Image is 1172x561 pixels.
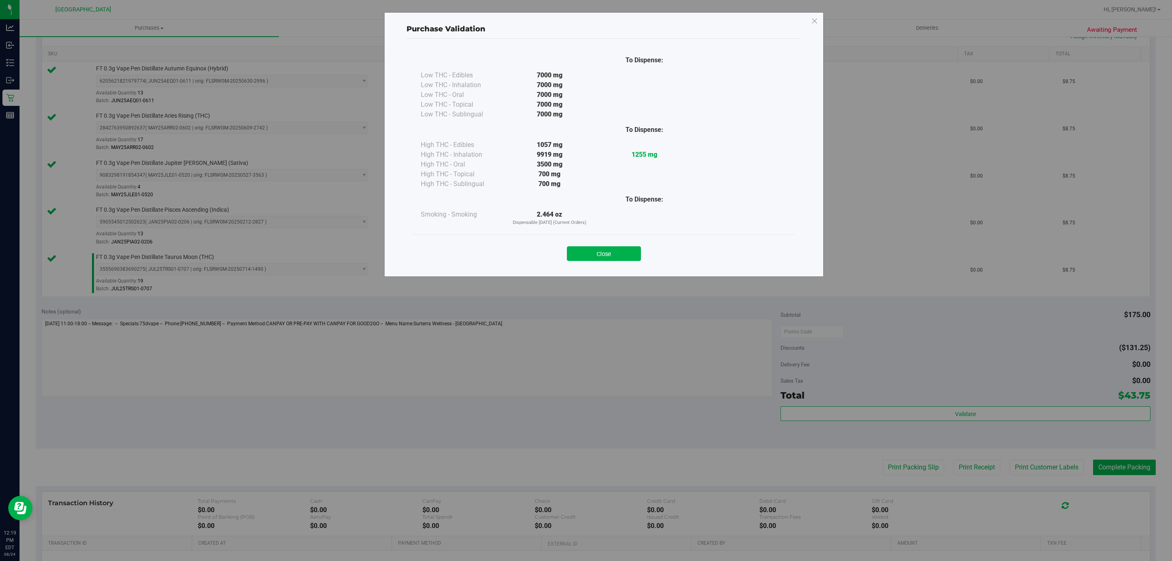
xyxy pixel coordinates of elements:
div: Low THC - Topical [421,100,502,110]
div: High THC - Edibles [421,140,502,150]
div: To Dispense: [597,125,692,135]
div: Low THC - Inhalation [421,80,502,90]
div: 9919 mg [502,150,597,160]
div: 1057 mg [502,140,597,150]
div: Low THC - Edibles [421,70,502,80]
div: To Dispense: [597,195,692,204]
div: Low THC - Oral [421,90,502,100]
strong: 1255 mg [632,151,657,158]
div: High THC - Oral [421,160,502,169]
div: Low THC - Sublingual [421,110,502,119]
div: Smoking - Smoking [421,210,502,219]
div: 700 mg [502,179,597,189]
div: 7000 mg [502,100,597,110]
div: High THC - Inhalation [421,150,502,160]
span: Purchase Validation [407,24,485,33]
iframe: Resource center [8,496,33,520]
button: Close [567,246,641,261]
div: 7000 mg [502,110,597,119]
div: High THC - Sublingual [421,179,502,189]
div: 2.464 oz [502,210,597,226]
p: Dispensable [DATE] (Current Orders) [502,219,597,226]
div: 3500 mg [502,160,597,169]
div: 700 mg [502,169,597,179]
div: High THC - Topical [421,169,502,179]
div: 7000 mg [502,70,597,80]
div: 7000 mg [502,90,597,100]
div: 7000 mg [502,80,597,90]
div: To Dispense: [597,55,692,65]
